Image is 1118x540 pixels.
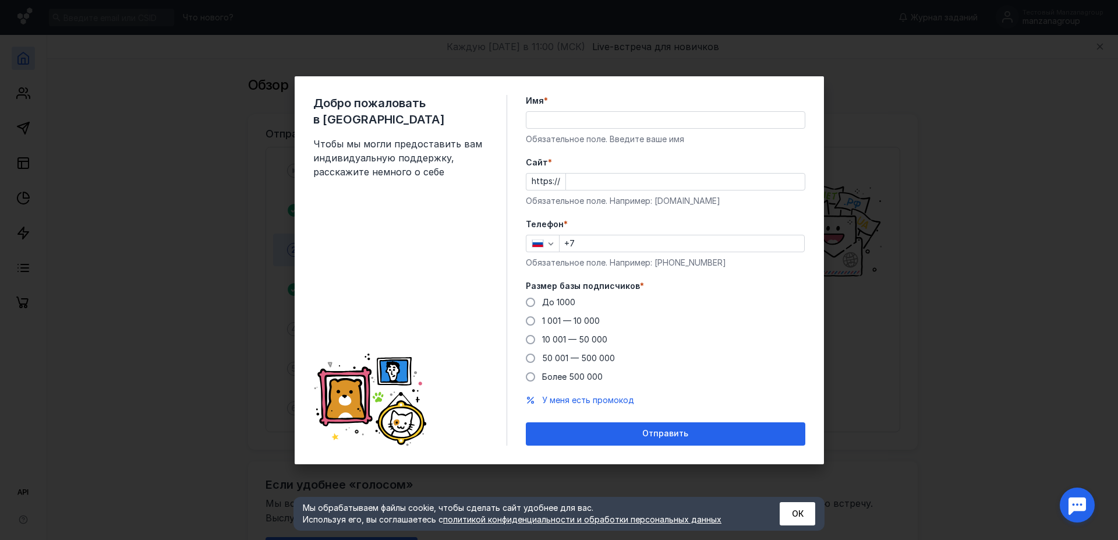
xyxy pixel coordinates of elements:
[780,502,815,525] button: ОК
[526,95,544,107] span: Имя
[542,334,607,344] span: 10 001 — 50 000
[542,372,603,382] span: Более 500 000
[526,257,805,269] div: Обязательное поле. Например: [PHONE_NUMBER]
[526,280,640,292] span: Размер базы подписчиков
[313,95,488,128] span: Добро пожаловать в [GEOGRAPHIC_DATA]
[443,514,721,524] a: политикой конфиденциальности и обработки персональных данных
[313,137,488,179] span: Чтобы мы могли предоставить вам индивидуальную поддержку, расскажите немного о себе
[542,316,600,326] span: 1 001 — 10 000
[642,429,688,439] span: Отправить
[526,157,548,168] span: Cайт
[303,502,751,525] div: Мы обрабатываем файлы cookie, чтобы сделать сайт удобнее для вас. Используя его, вы соглашаетесь c
[542,395,634,405] span: У меня есть промокод
[542,394,634,406] button: У меня есть промокод
[542,353,615,363] span: 50 001 — 500 000
[542,297,575,307] span: До 1000
[526,218,564,230] span: Телефон
[526,422,805,446] button: Отправить
[526,133,805,145] div: Обязательное поле. Введите ваше имя
[526,195,805,207] div: Обязательное поле. Например: [DOMAIN_NAME]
